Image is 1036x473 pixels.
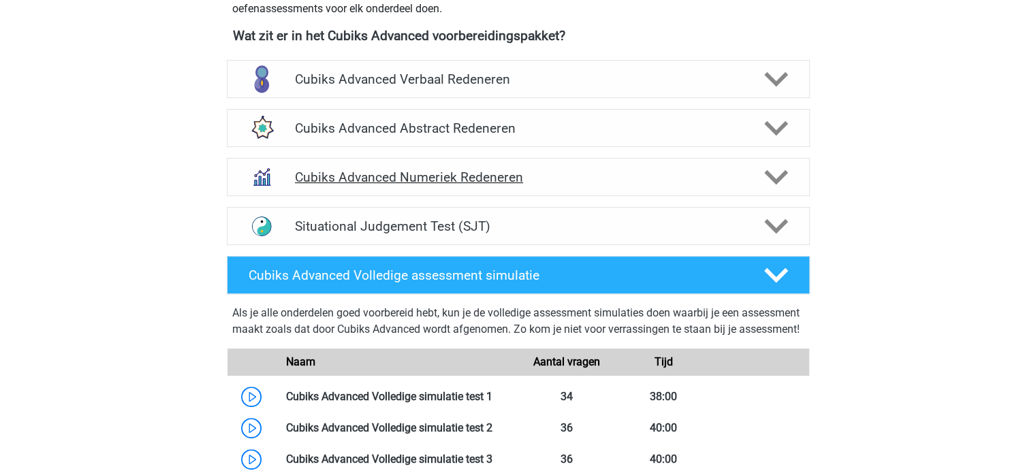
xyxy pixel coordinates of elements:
[615,354,712,370] div: Tijd
[232,305,804,343] div: Als je alle onderdelen goed voorbereid hebt, kun je de volledige assessment simulaties doen waarb...
[221,60,815,98] a: verbaal redeneren Cubiks Advanced Verbaal Redeneren
[233,28,804,44] h4: Wat zit er in het Cubiks Advanced voorbereidingspakket?
[244,208,279,244] img: situational judgement test
[221,207,815,245] a: situational judgement test Situational Judgement Test (SJT)
[276,451,518,468] div: Cubiks Advanced Volledige simulatie test 3
[276,389,518,405] div: Cubiks Advanced Volledige simulatie test 1
[244,61,279,97] img: verbaal redeneren
[221,158,815,196] a: numeriek redeneren Cubiks Advanced Numeriek Redeneren
[295,71,741,87] h4: Cubiks Advanced Verbaal Redeneren
[221,109,815,147] a: figuurreeksen Cubiks Advanced Abstract Redeneren
[249,267,742,283] h4: Cubiks Advanced Volledige assessment simulatie
[276,420,518,436] div: Cubiks Advanced Volledige simulatie test 2
[244,159,279,195] img: numeriek redeneren
[221,256,815,294] a: Cubiks Advanced Volledige assessment simulatie
[518,354,614,370] div: Aantal vragen
[276,354,518,370] div: Naam
[295,169,741,185] h4: Cubiks Advanced Numeriek Redeneren
[295,120,741,136] h4: Cubiks Advanced Abstract Redeneren
[295,218,741,234] h4: Situational Judgement Test (SJT)
[244,110,279,146] img: figuurreeksen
